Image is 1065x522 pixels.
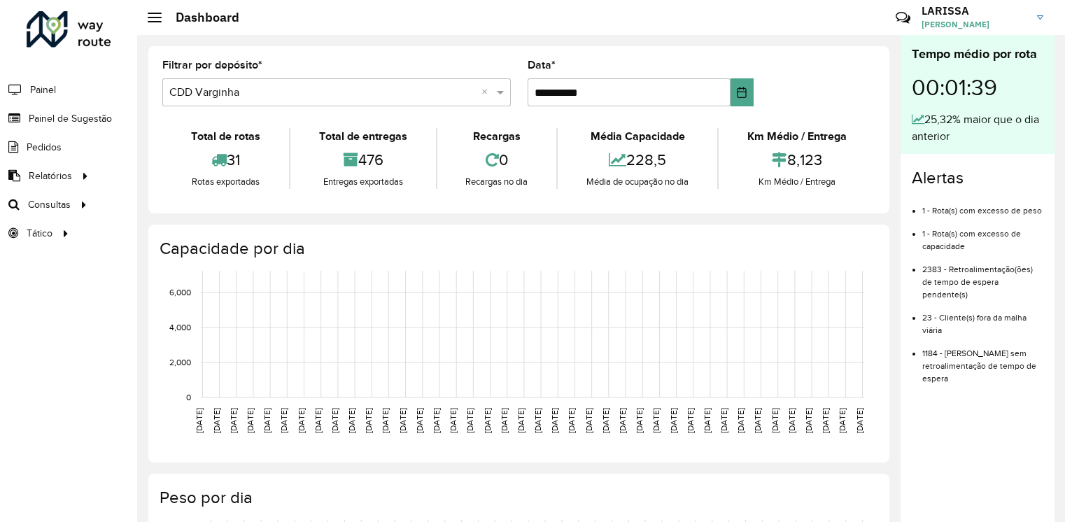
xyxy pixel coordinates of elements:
h4: Peso por dia [160,488,875,508]
text: [DATE] [347,408,356,433]
text: [DATE] [262,408,271,433]
text: [DATE] [364,408,373,433]
li: 1 - Rota(s) com excesso de peso [922,194,1043,217]
div: 31 [166,145,285,175]
text: [DATE] [415,408,424,433]
span: Tático [27,226,52,241]
text: [DATE] [821,408,830,433]
label: Data [528,57,556,73]
li: 2383 - Retroalimentação(ões) de tempo de espera pendente(s) [922,253,1043,301]
text: [DATE] [669,408,678,433]
text: [DATE] [398,408,407,433]
div: 476 [294,145,432,175]
text: [DATE] [719,408,728,433]
div: Recargas [441,128,553,145]
button: Choose Date [731,78,754,106]
text: [DATE] [330,408,339,433]
text: [DATE] [229,408,238,433]
div: Total de rotas [166,128,285,145]
h4: Alertas [912,168,1043,188]
span: Painel de Sugestão [29,111,112,126]
div: Média Capacidade [561,128,714,145]
text: [DATE] [635,408,644,433]
text: 4,000 [169,323,191,332]
text: [DATE] [246,408,255,433]
span: Painel [30,83,56,97]
text: [DATE] [533,408,542,433]
text: [DATE] [787,408,796,433]
span: Clear all [481,84,493,101]
div: Rotas exportadas [166,175,285,189]
div: 8,123 [722,145,872,175]
text: [DATE] [618,408,627,433]
li: 1 - Rota(s) com excesso de capacidade [922,217,1043,253]
text: [DATE] [584,408,593,433]
text: [DATE] [703,408,712,433]
div: Recargas no dia [441,175,553,189]
text: [DATE] [601,408,610,433]
div: 25,32% maior que o dia anterior [912,111,1043,145]
div: Entregas exportadas [294,175,432,189]
span: [PERSON_NAME] [922,18,1027,31]
span: Pedidos [27,140,62,155]
div: Total de entregas [294,128,432,145]
text: [DATE] [212,408,221,433]
text: [DATE] [855,408,864,433]
text: [DATE] [279,408,288,433]
text: [DATE] [449,408,458,433]
text: [DATE] [195,408,204,433]
div: 0 [441,145,553,175]
text: [DATE] [500,408,509,433]
div: Km Médio / Entrega [722,128,872,145]
text: [DATE] [804,408,813,433]
text: [DATE] [736,408,745,433]
div: 228,5 [561,145,714,175]
text: [DATE] [838,408,847,433]
text: [DATE] [516,408,526,433]
text: [DATE] [686,408,695,433]
text: [DATE] [483,408,492,433]
text: [DATE] [432,408,441,433]
div: Km Médio / Entrega [722,175,872,189]
span: Relatórios [29,169,72,183]
li: 23 - Cliente(s) fora da malha viária [922,301,1043,337]
div: 00:01:39 [912,64,1043,111]
text: [DATE] [753,408,762,433]
text: [DATE] [381,408,390,433]
text: 6,000 [169,288,191,297]
label: Filtrar por depósito [162,57,262,73]
div: Tempo médio por rota [912,45,1043,64]
text: [DATE] [465,408,474,433]
text: [DATE] [770,408,780,433]
div: Média de ocupação no dia [561,175,714,189]
text: [DATE] [550,408,559,433]
text: [DATE] [567,408,576,433]
h2: Dashboard [162,10,239,25]
text: 2,000 [169,358,191,367]
h4: Capacidade por dia [160,239,875,259]
h3: LARISSA [922,4,1027,17]
text: [DATE] [313,408,323,433]
text: [DATE] [651,408,661,433]
text: [DATE] [297,408,306,433]
li: 1184 - [PERSON_NAME] sem retroalimentação de tempo de espera [922,337,1043,385]
a: Contato Rápido [888,3,918,33]
text: 0 [186,393,191,402]
span: Consultas [28,197,71,212]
